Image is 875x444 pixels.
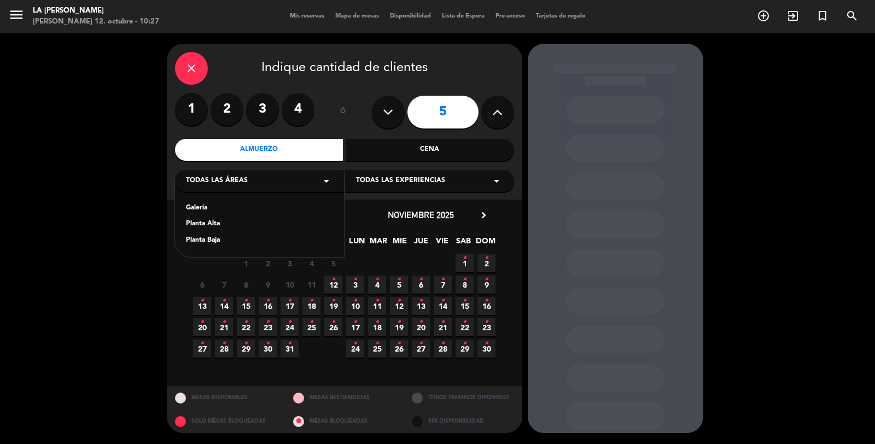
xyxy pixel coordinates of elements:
i: • [419,271,423,288]
i: turned_in_not [816,9,829,22]
span: Todas las áreas [186,176,248,186]
i: • [244,313,248,331]
label: 1 [175,93,208,126]
div: MESAS RESTRINGIDAS [285,386,404,410]
span: 14 [215,297,233,315]
span: 3 [281,254,299,272]
span: Pre-acceso [490,13,530,19]
span: 6 [412,276,430,294]
div: SIN DISPONIBILIDAD [404,410,522,433]
i: • [331,292,335,309]
i: • [397,271,401,288]
i: • [353,335,357,352]
span: LUN [348,235,366,253]
span: 10 [281,276,299,294]
span: 8 [237,276,255,294]
i: • [441,292,445,309]
div: MESAS DISPONIBLES [167,386,285,410]
span: 21 [215,318,233,336]
i: add_circle_outline [757,9,770,22]
i: • [485,335,488,352]
i: arrow_drop_down [320,174,333,188]
label: 3 [246,93,279,126]
span: 10 [346,297,364,315]
i: • [222,313,226,331]
span: 7 [215,276,233,294]
span: 14 [434,297,452,315]
span: noviembre 2025 [388,209,454,220]
span: 24 [346,340,364,358]
i: • [288,292,291,309]
span: 17 [346,318,364,336]
span: 16 [259,297,277,315]
i: exit_to_app [786,9,800,22]
span: 28 [215,340,233,358]
span: 25 [302,318,320,336]
span: 28 [434,340,452,358]
span: 21 [434,318,452,336]
span: 19 [390,318,408,336]
span: 2 [259,254,277,272]
span: 9 [259,276,277,294]
i: • [288,313,291,331]
span: 27 [412,340,430,358]
span: JUE [412,235,430,253]
span: 22 [456,318,474,336]
i: • [375,271,379,288]
i: • [266,335,270,352]
div: MESAS BLOQUEADAS [285,410,404,433]
span: 31 [281,340,299,358]
span: 23 [259,318,277,336]
span: 26 [390,340,408,358]
span: 11 [302,276,320,294]
span: 19 [324,297,342,315]
i: close [185,62,198,75]
i: • [463,249,466,267]
div: Galería [186,203,333,214]
label: 4 [282,93,314,126]
i: • [331,313,335,331]
i: • [222,335,226,352]
span: 5 [324,254,342,272]
span: 25 [368,340,386,358]
i: • [200,335,204,352]
i: • [353,271,357,288]
i: • [419,313,423,331]
span: 26 [324,318,342,336]
span: 13 [193,297,211,315]
div: Indique cantidad de clientes [175,52,514,85]
span: 23 [477,318,495,336]
i: menu [8,7,25,23]
span: 29 [456,340,474,358]
i: • [353,292,357,309]
span: 11 [368,297,386,315]
span: 12 [390,297,408,315]
i: • [375,335,379,352]
span: Mis reservas [284,13,330,19]
span: Disponibilidad [384,13,436,19]
div: OTROS TAMAÑOS DIPONIBLES [404,386,522,410]
span: SAB [454,235,472,253]
i: • [266,292,270,309]
i: • [441,335,445,352]
span: 15 [456,297,474,315]
i: • [244,335,248,352]
i: • [331,271,335,288]
span: 30 [259,340,277,358]
i: • [310,313,313,331]
span: Mapa de mesas [330,13,384,19]
span: MAR [369,235,387,253]
span: DOM [476,235,494,253]
span: 15 [237,297,255,315]
div: [PERSON_NAME] 12. octubre - 10:27 [33,16,159,27]
span: 29 [237,340,255,358]
span: 4 [368,276,386,294]
span: 1 [237,254,255,272]
div: Planta Baja [186,235,333,246]
span: 20 [193,318,211,336]
i: • [485,292,488,309]
span: 12 [324,276,342,294]
span: 16 [477,297,495,315]
i: • [310,292,313,309]
span: 22 [237,318,255,336]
